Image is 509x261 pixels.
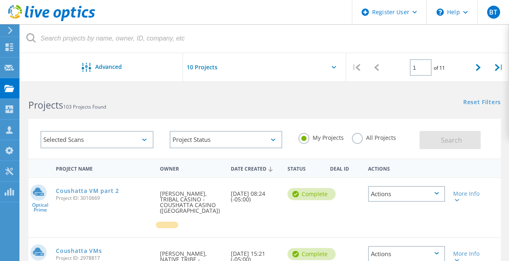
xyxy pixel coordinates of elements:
[56,188,119,194] a: Coushatta VM part 2
[326,160,364,175] div: Deal Id
[56,248,102,254] a: Coushatta VMs
[434,64,445,71] span: of 11
[8,17,95,23] a: Live Optics Dashboard
[95,64,122,70] span: Advanced
[56,256,152,261] span: Project ID: 2978817
[156,178,227,222] div: [PERSON_NAME], TRIBAL CASINO - COUSHATTA CASINO ([GEOGRAPHIC_DATA])
[352,133,396,141] label: All Projects
[346,53,366,82] div: |
[437,9,444,16] svg: \n
[283,160,326,175] div: Status
[170,131,283,148] div: Project Status
[56,196,152,201] span: Project ID: 3010669
[52,160,156,175] div: Project Name
[489,53,509,82] div: |
[227,178,283,210] div: [DATE] 08:24 (-05:00)
[227,160,283,176] div: Date Created
[40,131,153,148] div: Selected Scans
[28,203,52,212] span: Optical Prime
[298,133,344,141] label: My Projects
[441,136,462,145] span: Search
[489,9,497,15] span: BT
[28,98,63,111] b: Projects
[156,160,227,175] div: Owner
[288,248,336,260] div: Complete
[463,99,501,106] a: Reset Filters
[420,131,481,149] button: Search
[453,191,483,202] div: More Info
[368,186,445,202] div: Actions
[364,160,449,175] div: Actions
[288,188,336,200] div: Complete
[63,103,106,110] span: 103 Projects Found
